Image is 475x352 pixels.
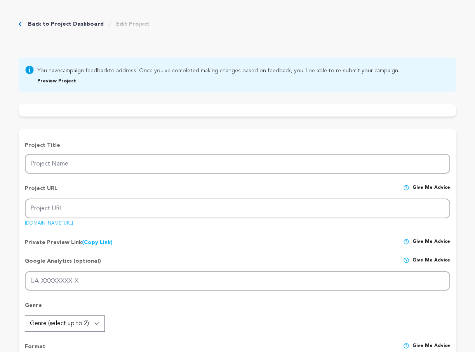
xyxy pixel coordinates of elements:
[412,239,450,246] span: Give me advice
[403,343,409,349] img: help-circle.svg
[403,239,409,245] img: help-circle.svg
[412,257,450,271] span: Give me advice
[403,257,409,263] img: help-circle.svg
[37,79,76,84] a: Preview Project
[25,185,57,199] p: Project URL
[116,20,150,28] a: Edit Project
[19,20,150,28] div: Breadcrumb
[25,218,73,226] a: [DOMAIN_NAME][URL]
[82,240,113,245] a: (Copy Link)
[25,154,450,174] input: Project Name
[25,141,450,149] p: Project Title
[403,185,409,191] img: help-circle.svg
[25,301,450,315] p: Genre
[60,68,109,73] a: campaign feedback
[25,271,450,291] input: UA-XXXXXXXX-X
[28,20,104,28] a: Back to Project Dashboard
[412,185,450,199] span: Give me advice
[25,199,450,218] input: Project URL
[37,65,399,75] span: You have to address! Once you've completed making changes based on feedback, you'll be able to re...
[25,239,113,246] p: Private Preview Link
[25,257,101,271] p: Google Analytics (optional)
